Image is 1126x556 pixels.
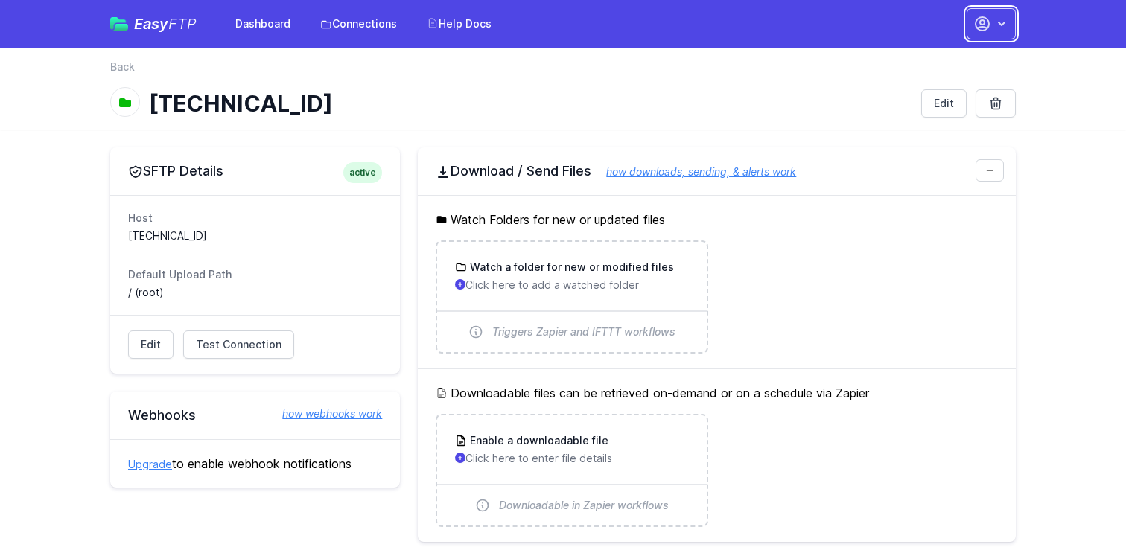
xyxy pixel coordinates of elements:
span: Triggers Zapier and IFTTT workflows [492,325,675,339]
a: Connections [311,10,406,37]
h5: Downloadable files can be retrieved on-demand or on a schedule via Zapier [436,384,998,402]
h1: [TECHNICAL_ID] [149,90,909,117]
h2: Webhooks [128,406,382,424]
a: Upgrade [128,458,172,470]
h5: Watch Folders for new or updated files [436,211,998,229]
dd: [TECHNICAL_ID] [128,229,382,243]
h3: Enable a downloadable file [467,433,608,448]
h2: Download / Send Files [436,162,998,180]
h3: Watch a folder for new or modified files [467,260,674,275]
span: Downloadable in Zapier workflows [499,498,669,513]
a: Edit [128,330,174,359]
a: Edit [921,89,967,118]
dt: Default Upload Path [128,267,382,282]
a: Watch a folder for new or modified files Click here to add a watched folder Triggers Zapier and I... [437,242,706,352]
a: Test Connection [183,330,294,359]
a: Help Docs [418,10,500,37]
a: how downloads, sending, & alerts work [591,165,796,178]
a: how webhooks work [267,406,382,421]
a: Back [110,60,135,74]
span: Easy [134,16,197,31]
span: Test Connection [196,337,281,352]
dd: / (root) [128,285,382,300]
span: FTP [168,15,197,33]
p: Click here to add a watched folder [455,278,688,293]
nav: Breadcrumb [110,60,1016,83]
dt: Host [128,211,382,226]
img: easyftp_logo.png [110,17,128,31]
span: active [343,162,382,183]
div: to enable webhook notifications [110,439,400,488]
h2: SFTP Details [128,162,382,180]
a: EasyFTP [110,16,197,31]
a: Dashboard [226,10,299,37]
a: Enable a downloadable file Click here to enter file details Downloadable in Zapier workflows [437,415,706,525]
p: Click here to enter file details [455,451,688,466]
